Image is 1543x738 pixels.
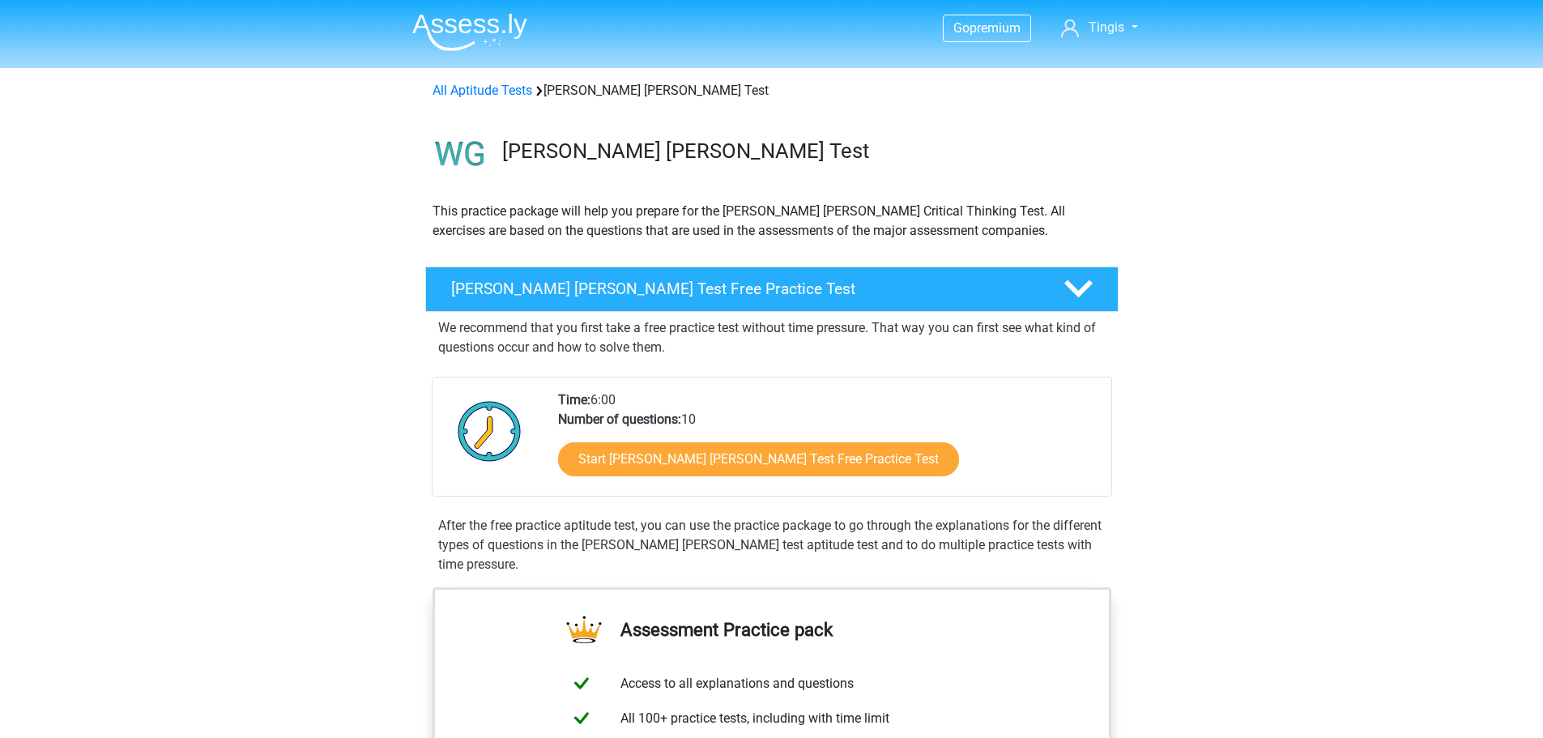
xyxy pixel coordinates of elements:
[412,13,527,51] img: Assessly
[426,81,1118,100] div: [PERSON_NAME] [PERSON_NAME] Test
[419,267,1125,312] a: [PERSON_NAME] [PERSON_NAME] Test Free Practice Test
[502,139,1106,164] h3: [PERSON_NAME] [PERSON_NAME] Test
[970,20,1021,36] span: premium
[433,202,1111,241] p: This practice package will help you prepare for the [PERSON_NAME] [PERSON_NAME] Critical Thinking...
[558,392,590,407] b: Time:
[558,412,681,427] b: Number of questions:
[426,120,495,189] img: watson glaser test
[944,17,1030,39] a: Gopremium
[1089,19,1124,35] span: Tingis
[432,516,1112,574] div: After the free practice aptitude test, you can use the practice package to go through the explana...
[449,390,531,471] img: Clock
[558,442,959,476] a: Start [PERSON_NAME] [PERSON_NAME] Test Free Practice Test
[433,83,532,98] a: All Aptitude Tests
[1055,18,1144,37] a: Tingis
[953,20,970,36] span: Go
[438,318,1106,357] p: We recommend that you first take a free practice test without time pressure. That way you can fir...
[451,279,1038,298] h4: [PERSON_NAME] [PERSON_NAME] Test Free Practice Test
[546,390,1110,496] div: 6:00 10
